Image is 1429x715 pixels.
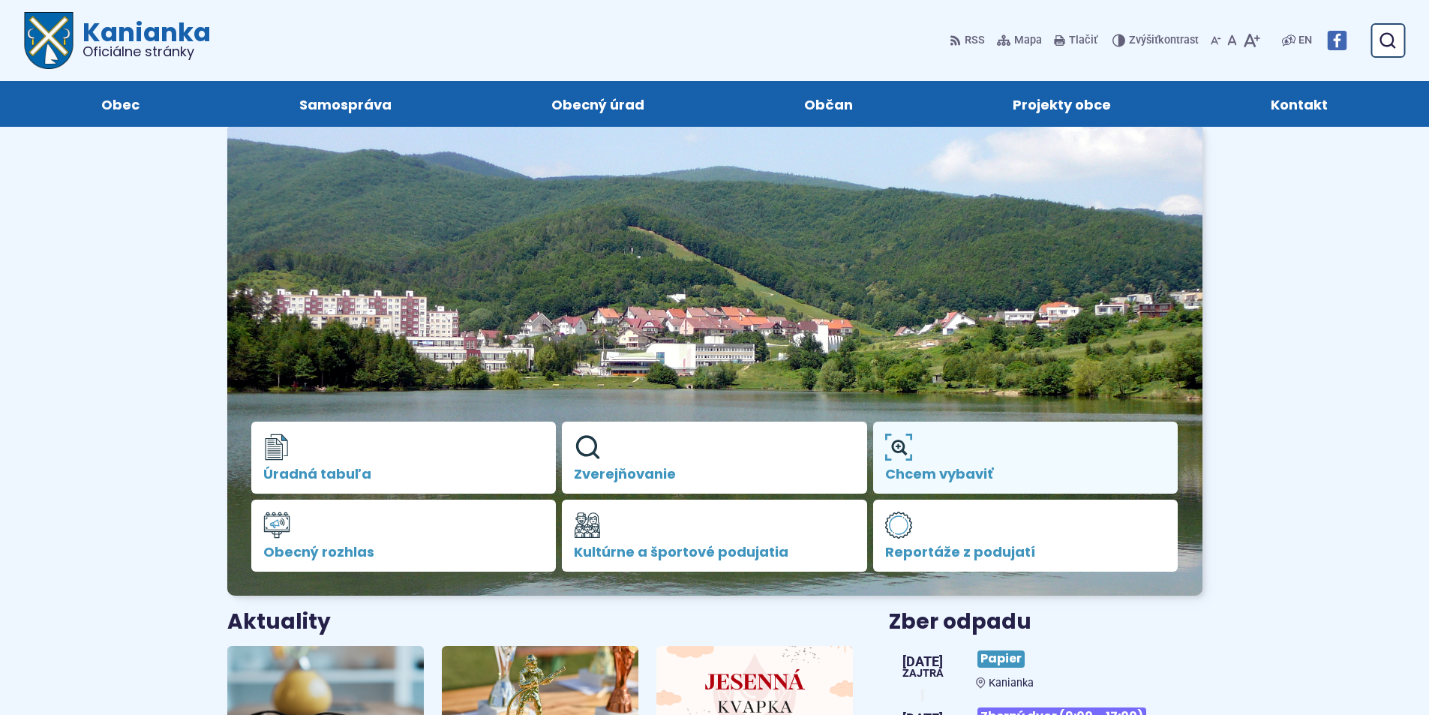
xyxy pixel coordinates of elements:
a: Logo Kanianka, prejsť na domovskú stránku. [24,12,211,69]
span: Reportáže z podujatí [885,545,1166,560]
a: Chcem vybaviť [873,422,1178,494]
a: Projekty obce [948,81,1176,127]
span: Papier [977,650,1025,668]
span: Kontakt [1271,81,1328,127]
a: Zverejňovanie [562,422,867,494]
a: Mapa [994,25,1045,56]
a: Kontakt [1206,81,1393,127]
span: kontrast [1129,35,1199,47]
a: Občan [740,81,918,127]
a: Kultúrne a športové podujatia [562,500,867,572]
a: EN [1295,32,1315,50]
span: Obecný rozhlas [263,545,545,560]
a: RSS [950,25,988,56]
span: Úradná tabuľa [263,467,545,482]
h3: Aktuality [227,611,331,634]
span: RSS [965,32,985,50]
span: Kultúrne a športové podujatia [574,545,855,560]
span: [DATE] [902,655,944,668]
button: Zvýšiťkontrast [1112,25,1202,56]
span: Kanianka [989,677,1034,689]
a: Úradná tabuľa [251,422,557,494]
button: Tlačiť [1051,25,1100,56]
h1: Kanianka [74,20,211,59]
span: Oficiálne stránky [83,45,211,59]
span: Samospráva [299,81,392,127]
a: Reportáže z podujatí [873,500,1178,572]
a: Obec [36,81,204,127]
span: Občan [804,81,853,127]
img: Prejsť na Facebook stránku [1327,31,1346,50]
span: Zvýšiť [1129,34,1158,47]
a: Obecný rozhlas [251,500,557,572]
span: Zajtra [902,668,944,679]
a: Papier Kanianka [DATE] Zajtra [889,644,1202,689]
span: EN [1298,32,1312,50]
span: Tlačiť [1069,35,1097,47]
span: Mapa [1014,32,1042,50]
button: Zväčšiť veľkosť písma [1240,25,1263,56]
span: Obecný úrad [551,81,644,127]
a: Samospráva [234,81,456,127]
span: Chcem vybaviť [885,467,1166,482]
span: Projekty obce [1013,81,1111,127]
h3: Zber odpadu [889,611,1202,634]
span: Obec [101,81,140,127]
img: Prejsť na domovskú stránku [24,12,74,69]
a: Obecný úrad [486,81,709,127]
button: Zmenšiť veľkosť písma [1208,25,1224,56]
button: Nastaviť pôvodnú veľkosť písma [1224,25,1240,56]
span: Zverejňovanie [574,467,855,482]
